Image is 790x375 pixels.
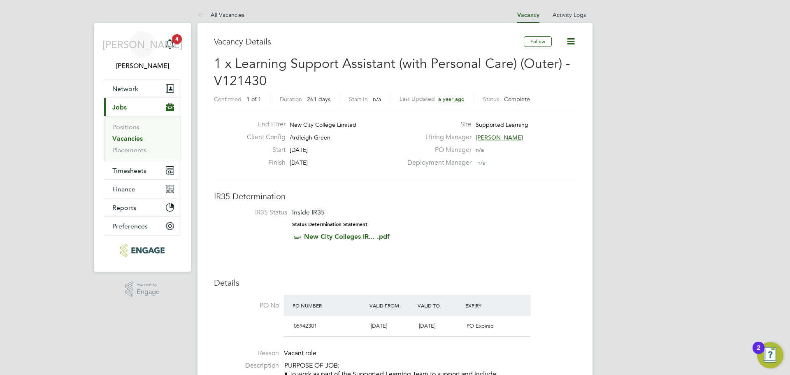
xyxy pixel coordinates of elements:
[240,158,286,167] label: Finish
[476,134,523,141] span: [PERSON_NAME]
[112,123,139,131] a: Positions
[104,61,181,71] span: Jerin Aktar
[419,322,435,329] span: [DATE]
[112,167,146,175] span: Timesheets
[162,31,178,58] a: 4
[402,158,472,167] label: Deployment Manager
[483,95,499,103] label: Status
[112,85,138,93] span: Network
[524,36,552,47] button: Follow
[214,36,524,47] h3: Vacancy Details
[104,180,181,198] button: Finance
[477,159,486,166] span: n/a
[757,342,783,368] button: Open Resource Center, 2 new notifications
[214,349,279,358] label: Reason
[246,95,261,103] span: 1 of 1
[367,298,416,313] div: Valid From
[137,289,160,296] span: Engage
[290,159,308,166] span: [DATE]
[373,95,381,103] span: n/a
[304,233,390,240] a: New City Colleges IR... .pdf
[104,79,181,98] button: Network
[553,11,586,19] a: Activity Logs
[757,348,760,359] div: 2
[290,146,308,154] span: [DATE]
[214,95,242,103] label: Confirmed
[112,222,148,230] span: Preferences
[214,56,570,89] span: 1 x Learning Support Assistant (with Personal Care) (Outer) - V121430
[112,146,146,154] a: Placements
[172,34,182,44] span: 4
[104,98,181,116] button: Jobs
[112,204,136,212] span: Reports
[214,277,576,288] h3: Details
[280,95,302,103] label: Duration
[104,217,181,235] button: Preferences
[102,39,183,50] span: [PERSON_NAME]
[402,120,472,129] label: Site
[240,133,286,142] label: Client Config
[104,244,181,257] a: Go to home page
[137,282,160,289] span: Powered by
[463,298,511,313] div: Expiry
[94,23,191,272] nav: Main navigation
[240,146,286,154] label: Start
[349,95,368,103] label: Start In
[222,208,287,217] label: IR35 Status
[104,31,181,71] a: [PERSON_NAME][PERSON_NAME]
[120,244,164,257] img: morganhunt-logo-retina.png
[197,11,244,19] a: All Vacancies
[284,349,316,357] span: Vacant role
[476,146,484,154] span: n/a
[438,95,465,102] span: a year ago
[240,120,286,129] label: End Hirer
[292,208,325,216] span: Inside IR35
[371,322,387,329] span: [DATE]
[402,133,472,142] label: Hiring Manager
[214,191,576,202] h3: IR35 Determination
[467,322,494,329] span: PO Expired
[476,121,528,128] span: Supported Learning
[290,134,330,141] span: Ardleigh Green
[402,146,472,154] label: PO Manager
[112,103,127,111] span: Jobs
[307,95,330,103] span: 261 days
[400,95,435,102] label: Last Updated
[292,221,367,227] strong: Status Determination Statement
[214,301,279,310] label: PO No
[125,282,160,297] a: Powered byEngage
[112,185,135,193] span: Finance
[104,161,181,179] button: Timesheets
[104,198,181,217] button: Reports
[290,298,367,313] div: PO Number
[112,135,143,142] a: Vacancies
[290,121,356,128] span: New City College Limited
[416,298,464,313] div: Valid To
[104,116,181,161] div: Jobs
[214,361,279,370] label: Description
[504,95,530,103] span: Complete
[294,322,317,329] span: 05942301
[517,12,539,19] a: Vacancy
